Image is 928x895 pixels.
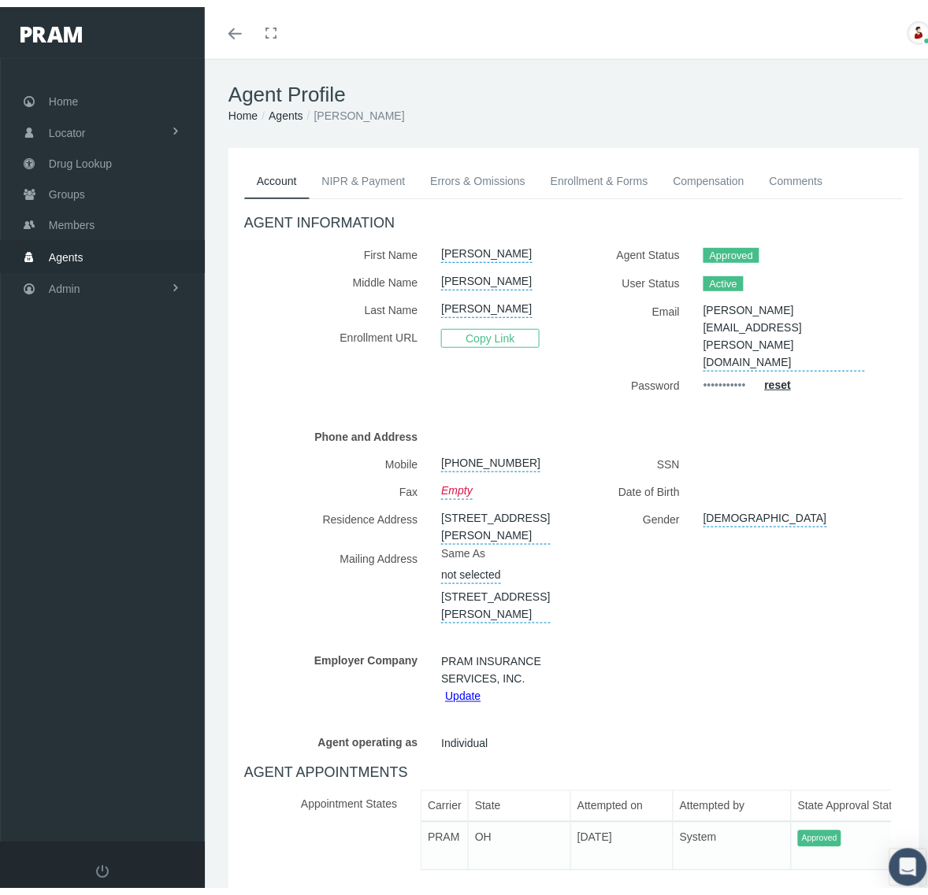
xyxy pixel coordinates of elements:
[244,261,429,289] label: Middle Name
[441,555,501,577] a: not selected
[441,498,550,538] a: [STREET_ADDRESS][PERSON_NAME]
[244,758,904,775] h4: AGENT APPOINTMENTS
[244,234,429,261] label: First Name
[441,443,540,465] a: [PHONE_NUMBER]
[674,784,792,815] th: Attempted by
[441,261,532,283] a: [PERSON_NAME]
[418,157,538,191] a: Errors & Omissions
[244,640,429,698] label: Employer Company
[674,815,792,864] td: System
[586,290,692,364] label: Email
[49,172,85,202] span: Groups
[441,289,532,311] a: [PERSON_NAME]
[441,322,539,341] span: Copy Link
[244,538,429,616] label: Mailing Address
[310,157,418,191] a: NIPR & Payment
[49,80,78,109] span: Home
[421,784,469,815] th: Carrier
[586,498,692,526] label: Gender
[244,208,904,225] h4: AGENT INFORMATION
[757,157,836,191] a: Comments
[244,498,429,538] label: Residence Address
[244,289,429,316] label: Last Name
[586,234,692,262] label: Agent Status
[49,111,86,141] span: Locator
[571,784,674,815] th: Attempted on
[798,823,841,840] span: Approved
[244,722,429,749] label: Agent operating as
[703,364,746,392] a: •••••••••••
[244,416,429,443] label: Phone and Address
[49,203,95,233] span: Members
[441,540,485,553] span: Same As
[661,157,757,191] a: Compensation
[244,316,429,346] label: Enrollment URL
[441,471,473,493] a: Empty
[441,234,532,256] a: [PERSON_NAME]
[421,815,469,864] td: PRAM
[269,102,303,115] a: Agents
[228,76,919,100] h1: Agent Profile
[469,784,571,815] th: State
[586,262,692,290] label: User Status
[703,498,827,520] a: [DEMOGRAPHIC_DATA]
[703,269,744,285] span: Active
[20,20,82,35] img: PRAM_20_x_78.png
[303,100,405,117] li: [PERSON_NAME]
[571,815,674,864] td: [DATE]
[441,577,550,616] a: [STREET_ADDRESS][PERSON_NAME]
[49,235,84,265] span: Agents
[445,683,481,696] a: Update
[889,841,927,879] div: Open Intercom Messenger
[469,815,571,864] td: OH
[244,443,429,471] label: Mobile
[49,267,80,297] span: Admin
[244,157,310,192] a: Account
[703,290,865,364] a: [PERSON_NAME][EMAIL_ADDRESS][PERSON_NAME][DOMAIN_NAME]
[244,783,409,876] label: Appointment States
[586,443,692,471] label: SSN
[765,372,791,384] a: reset
[586,471,692,498] label: Date of Birth
[228,102,258,115] a: Home
[49,142,112,172] span: Drug Lookup
[441,643,541,684] span: PRAM INSURANCE SERVICES, INC.
[703,241,759,257] span: Approved
[792,784,911,815] th: State Approval Status
[244,471,429,498] label: Fax
[441,725,488,749] span: Individual
[538,157,661,191] a: Enrollment & Forms
[441,324,539,337] a: Copy Link
[586,364,692,392] label: Password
